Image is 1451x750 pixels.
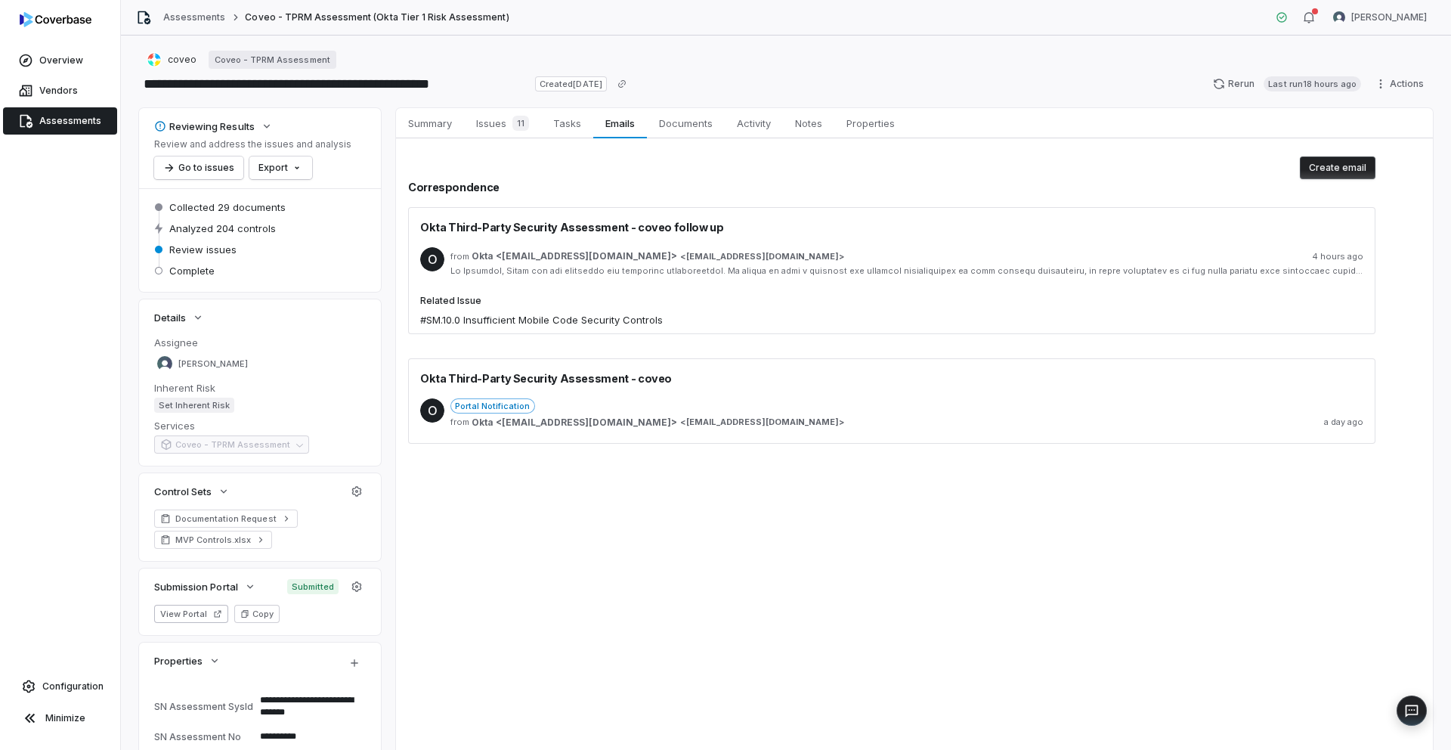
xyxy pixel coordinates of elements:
div: Reviewing Results [154,119,255,133]
span: Activity [731,113,777,133]
a: Configuration [6,673,114,700]
span: Portal Notification [450,398,535,414]
span: Okta Third-Party Security Assessment - coveo follow up [420,219,723,235]
span: 4 hours ago [1312,251,1363,262]
span: Coveo - TPRM Assessment (Okta Tier 1 Risk Assessment) [245,11,509,23]
a: Vendors [3,77,117,104]
span: Overview [39,54,83,67]
button: Go to issues [154,157,243,179]
button: Properties [150,647,225,674]
dt: Inherent Risk [154,381,366,395]
span: Created [DATE] [535,76,606,91]
span: Last run 18 hours ago [1264,76,1361,91]
button: Details [150,304,209,331]
button: Actions [1370,73,1433,95]
dt: Assignee [154,336,366,349]
span: Minimize [45,712,85,724]
button: Copy [234,605,280,623]
span: O [420,247,444,271]
label: Related Issue [420,295,663,307]
span: a day ago [1324,417,1363,428]
span: from [450,251,466,262]
span: [EMAIL_ADDRESS][DOMAIN_NAME] [686,417,839,428]
a: Assessments [3,107,117,135]
span: Emails [599,113,640,133]
img: Samuel Folarin avatar [1333,11,1345,23]
button: https://coveo.com/coveo [142,46,201,73]
button: Create email [1300,157,1375,179]
span: < [680,251,686,262]
span: Collected 29 documents [169,200,286,214]
button: Submission Portal [150,573,261,600]
span: Complete [169,264,215,277]
span: Summary [402,113,458,133]
a: Overview [3,47,117,74]
a: #SM.10.0 Insufficient Mobile Code Security Controls [420,313,663,328]
button: RerunLast run18 hours ago [1204,73,1370,95]
span: [EMAIL_ADDRESS][DOMAIN_NAME] [686,251,839,262]
span: Vendors [39,85,78,97]
a: Assessments [163,11,225,23]
h2: Correspondence [408,179,1375,195]
span: Properties [154,654,203,668]
span: Okta Third-Party Security Assessment - coveo [420,370,672,386]
div: Lo Ipsumdol, Sitam con adi elitseddo eiu temporinc utlaboreetdol. Ma aliqua en admi v quisnost ex... [450,265,1363,277]
span: O [420,398,444,423]
span: Details [154,311,186,324]
span: < [680,417,686,428]
img: Samuel Folarin avatar [157,356,172,371]
span: Analyzed 204 controls [169,222,276,235]
button: Control Sets [150,478,234,505]
span: > [472,250,844,262]
a: Documentation Request [154,510,298,528]
span: 11 [512,116,529,131]
button: Samuel Folarin avatar[PERSON_NAME] [1324,6,1436,29]
span: Notes [789,113,828,133]
span: Okta <[EMAIL_ADDRESS][DOMAIN_NAME]> [472,250,677,262]
div: SN Assessment No [154,731,254,742]
a: Coveo - TPRM Assessment [209,51,336,69]
p: Review and address the issues and analysis [154,138,351,150]
button: Reviewing Results [150,113,277,140]
span: Submission Portal [154,580,238,593]
span: Okta <[EMAIL_ADDRESS][DOMAIN_NAME]> [472,417,677,429]
a: MVP Controls.xlsx [154,531,272,549]
span: Control Sets [154,485,212,498]
span: Assessments [39,115,101,127]
span: coveo [168,54,196,66]
span: Documentation Request [175,513,277,525]
span: Tasks [547,113,587,133]
button: Minimize [6,703,114,733]
div: SN Assessment SysId [154,701,254,712]
span: Review issues [169,243,237,256]
span: Submitted [287,579,339,594]
span: Set Inherent Risk [154,398,234,413]
span: Properties [840,113,901,133]
span: > [472,417,844,429]
span: Configuration [42,680,104,693]
span: Documents [653,113,719,133]
span: MVP Controls.xlsx [175,534,251,546]
span: [PERSON_NAME] [178,358,248,370]
span: Issues [470,113,535,134]
img: logo-D7KZi-bG.svg [20,12,91,27]
span: from [450,417,466,428]
span: [PERSON_NAME] [1351,11,1427,23]
dt: Services [154,419,366,432]
button: Export [249,157,312,179]
button: View Portal [154,605,228,623]
button: Copy link [608,70,636,98]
